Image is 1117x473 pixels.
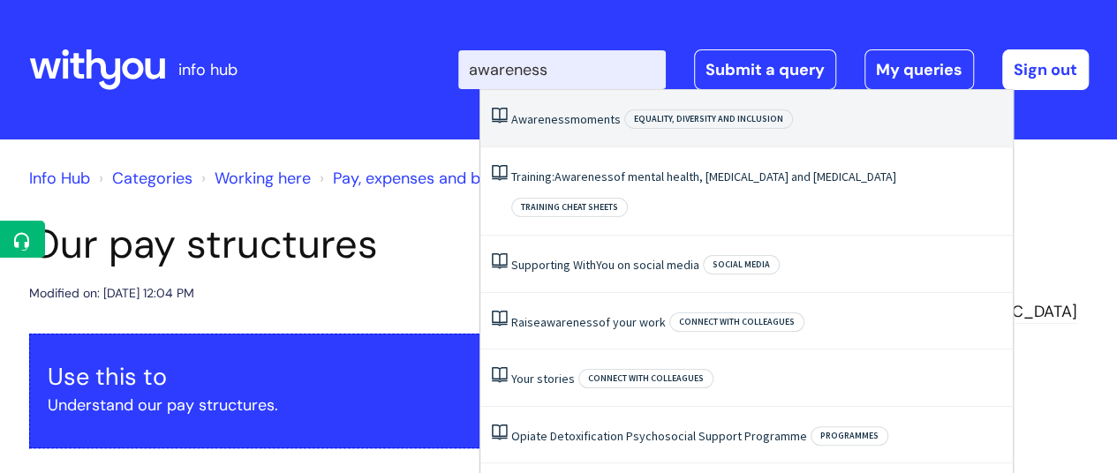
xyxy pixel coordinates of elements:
p: info hub [178,56,238,84]
a: My queries [864,49,974,90]
h1: Our pay structures [29,221,727,268]
a: Pay, expenses and benefits [333,168,530,189]
div: Modified on: [DATE] 12:04 PM [29,282,194,304]
a: Working here [215,168,311,189]
a: Raiseawarenessof your work [511,314,666,330]
span: Awareness [511,111,570,127]
li: Working here [197,164,311,192]
a: Training:Awarenessof mental health, [MEDICAL_DATA] and [MEDICAL_DATA] [511,169,896,184]
a: Awarenessmoments [511,111,621,127]
span: Awareness [555,169,614,184]
a: Submit a query [694,49,836,90]
input: Search [458,50,666,89]
a: Info Hub [29,168,90,189]
li: Solution home [94,164,192,192]
h3: Use this to [48,363,708,391]
a: Supporting WithYou on social media [511,257,699,273]
a: Sign out [1002,49,1089,90]
p: Understand our pay structures. [48,391,708,419]
span: Training cheat sheets [511,198,628,217]
li: Pay, expenses and benefits [315,164,530,192]
a: Your stories [511,371,575,387]
span: Programmes [811,426,888,446]
span: awareness [540,314,599,330]
span: Connect with colleagues [669,312,804,332]
span: Connect with colleagues [578,369,713,388]
span: Equality, Diversity and Inclusion [624,109,793,129]
a: Categories [112,168,192,189]
a: Opiate Detoxification Psychosocial Support Programme [511,428,807,444]
span: Social media [703,255,780,274]
div: | - [458,49,1089,90]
